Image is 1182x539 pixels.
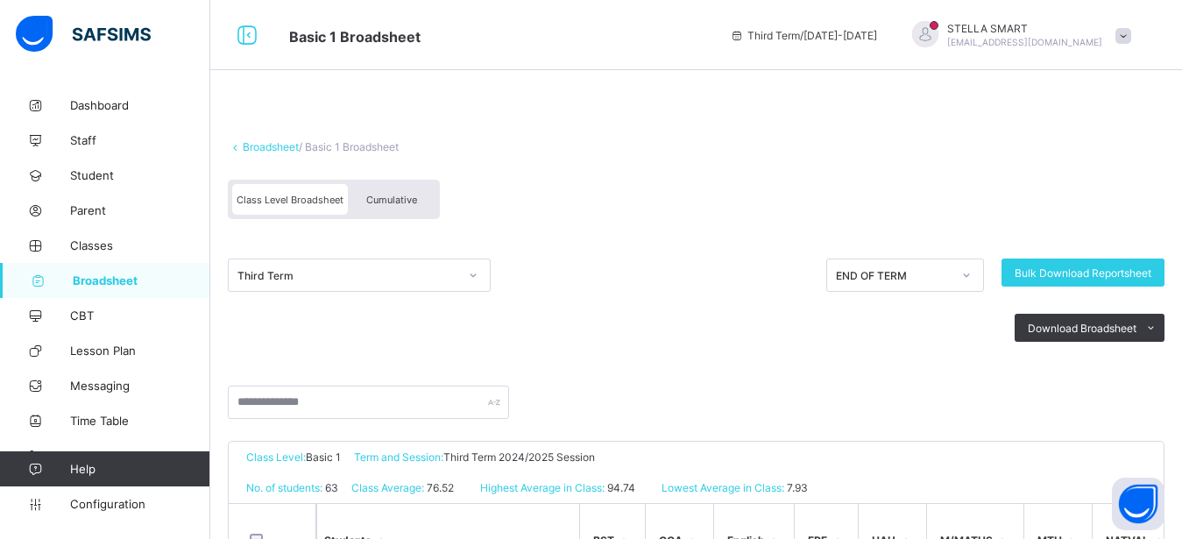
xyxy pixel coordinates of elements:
[70,203,210,217] span: Parent
[70,462,209,476] span: Help
[70,98,210,112] span: Dashboard
[246,481,322,494] span: No. of students:
[246,450,306,464] span: Class Level:
[70,309,210,323] span: CBT
[73,273,210,287] span: Broadsheet
[947,22,1102,35] span: STELLA SMART
[70,379,210,393] span: Messaging
[70,414,210,428] span: Time Table
[237,194,343,206] span: Class Level Broadsheet
[836,269,952,282] div: END OF TERM
[70,168,210,182] span: Student
[70,449,210,463] span: Assessment Format
[480,481,605,494] span: Highest Average in Class:
[70,497,209,511] span: Configuration
[351,481,424,494] span: Class Average:
[895,21,1140,50] div: STELLASMART
[322,481,338,494] span: 63
[1112,478,1164,530] button: Open asap
[730,29,877,42] span: session/term information
[70,133,210,147] span: Staff
[424,481,454,494] span: 76.52
[1028,322,1136,335] span: Download Broadsheet
[947,37,1102,47] span: [EMAIL_ADDRESS][DOMAIN_NAME]
[70,238,210,252] span: Classes
[605,481,635,494] span: 94.74
[289,28,421,46] span: Class Arm Broadsheet
[784,481,808,494] span: 7.93
[354,450,443,464] span: Term and Session:
[237,269,458,282] div: Third Term
[243,140,299,153] a: Broadsheet
[366,194,417,206] span: Cumulative
[299,140,399,153] span: / Basic 1 Broadsheet
[70,344,210,358] span: Lesson Plan
[662,481,784,494] span: Lowest Average in Class:
[443,450,595,464] span: Third Term 2024/2025 Session
[306,450,341,464] span: Basic 1
[1015,266,1151,280] span: Bulk Download Reportsheet
[16,16,151,53] img: safsims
